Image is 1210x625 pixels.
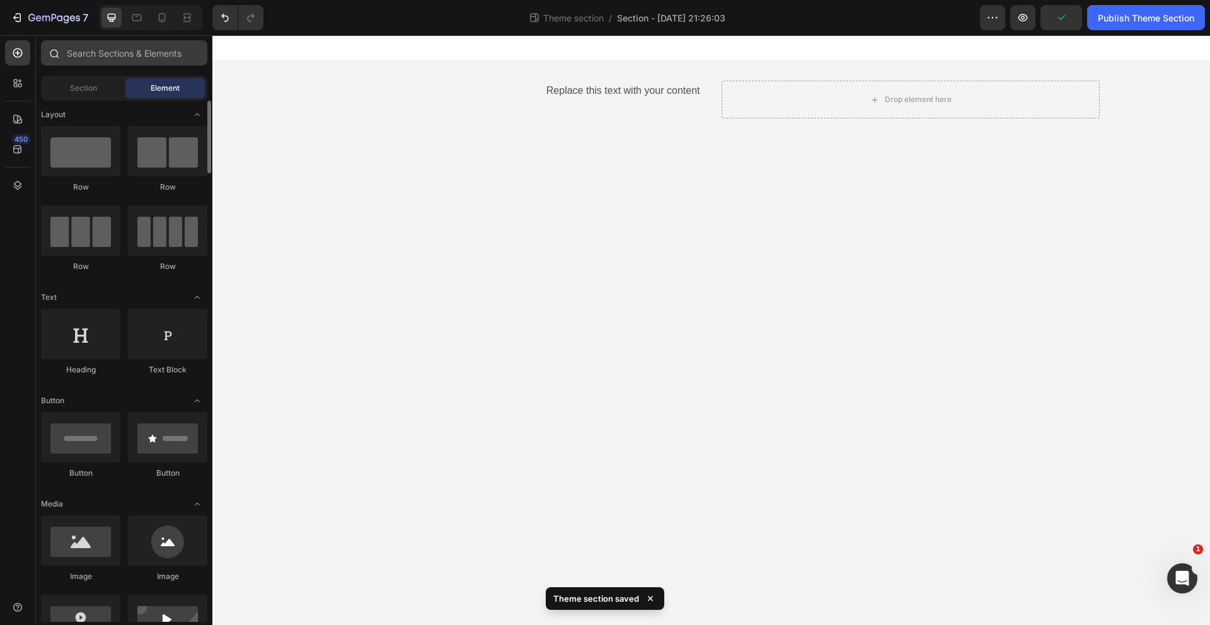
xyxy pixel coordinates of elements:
div: Image [128,571,207,582]
span: Element [151,83,180,94]
div: Text Block [128,364,207,376]
span: Layout [41,109,66,120]
div: Publish Theme Section [1098,11,1194,25]
span: Button [41,395,64,406]
span: Section [70,83,97,94]
div: Button [128,467,207,479]
span: Section - [DATE] 21:26:03 [617,11,725,25]
span: Media [41,498,63,510]
div: 450 [12,134,30,144]
iframe: Design area [212,35,1210,625]
span: Text [41,292,57,303]
div: Row [41,261,120,272]
p: Theme section saved [553,592,639,605]
span: Toggle open [187,287,207,307]
div: Undo/Redo [212,5,263,30]
span: / [609,11,612,25]
p: 7 [83,10,88,25]
div: Row [128,261,207,272]
span: 1 [1193,544,1203,554]
div: Heading [41,364,120,376]
span: Toggle open [187,494,207,514]
div: Drop element here [672,59,739,69]
span: Toggle open [187,391,207,411]
iframe: Intercom live chat [1167,563,1197,593]
div: Image [41,571,120,582]
button: Publish Theme Section [1087,5,1205,30]
input: Search Sections & Elements [41,40,207,66]
span: Theme section [541,11,606,25]
div: Button [41,467,120,479]
div: Row [41,181,120,193]
button: 7 [5,5,94,30]
div: Row [128,181,207,193]
span: Toggle open [187,105,207,125]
